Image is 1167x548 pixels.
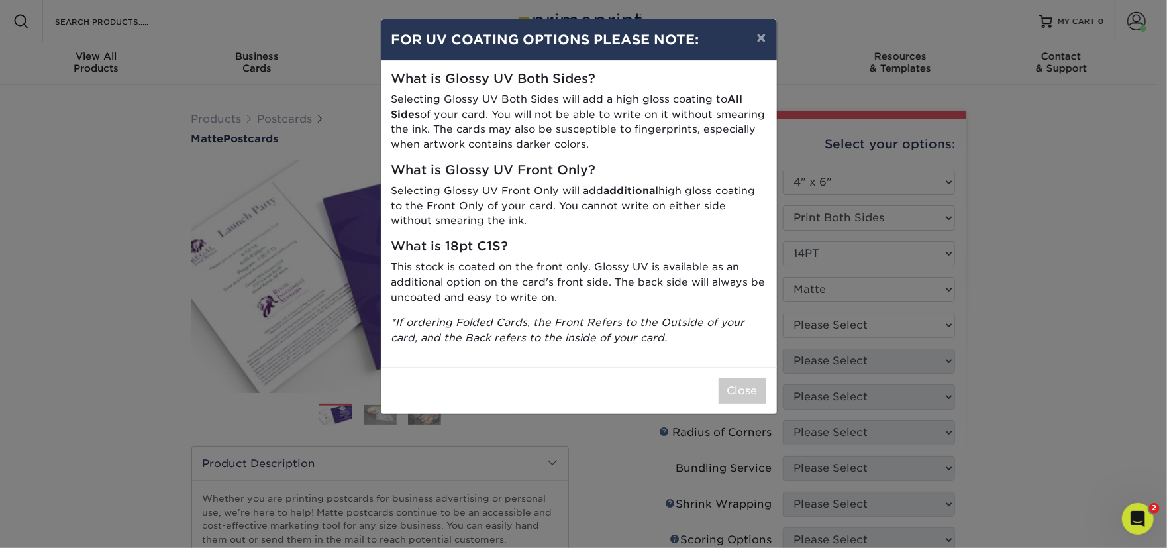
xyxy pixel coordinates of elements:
p: This stock is coated on the front only. Glossy UV is available as an additional option on the car... [391,260,766,305]
button: Close [719,378,766,404]
iframe: Intercom live chat [1122,503,1154,535]
p: Selecting Glossy UV Both Sides will add a high gloss coating to of your card. You will not be abl... [391,92,766,152]
p: Selecting Glossy UV Front Only will add high gloss coating to the Front Only of your card. You ca... [391,184,766,229]
i: *If ordering Folded Cards, the Front Refers to the Outside of your card, and the Back refers to t... [391,316,745,344]
button: × [746,19,776,56]
strong: All Sides [391,93,743,121]
h5: What is Glossy UV Both Sides? [391,72,766,87]
h5: What is 18pt C1S? [391,239,766,254]
h4: FOR UV COATING OPTIONS PLEASE NOTE: [391,30,766,50]
h5: What is Glossy UV Front Only? [391,163,766,178]
strong: additional [604,184,659,197]
span: 2 [1149,503,1160,514]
